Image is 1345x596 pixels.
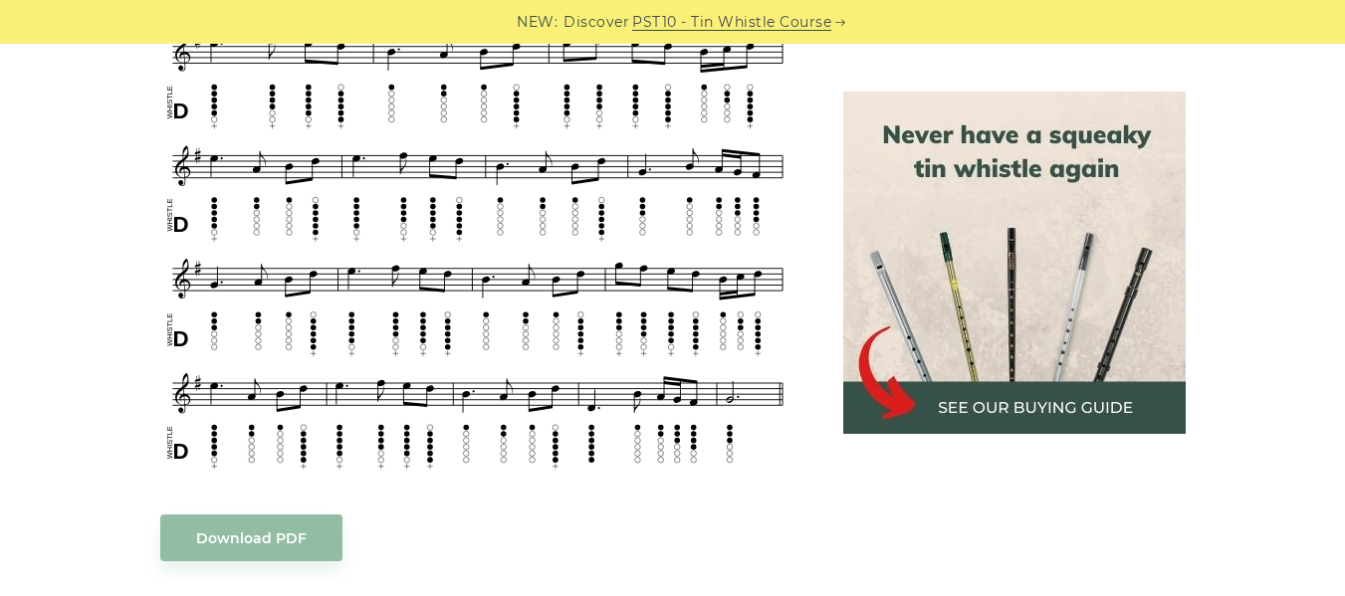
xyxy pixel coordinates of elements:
span: NEW: [517,11,558,34]
a: Download PDF [160,514,342,561]
img: tin whistle buying guide [843,92,1186,434]
a: PST10 - Tin Whistle Course [632,11,831,34]
span: Discover [563,11,629,34]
